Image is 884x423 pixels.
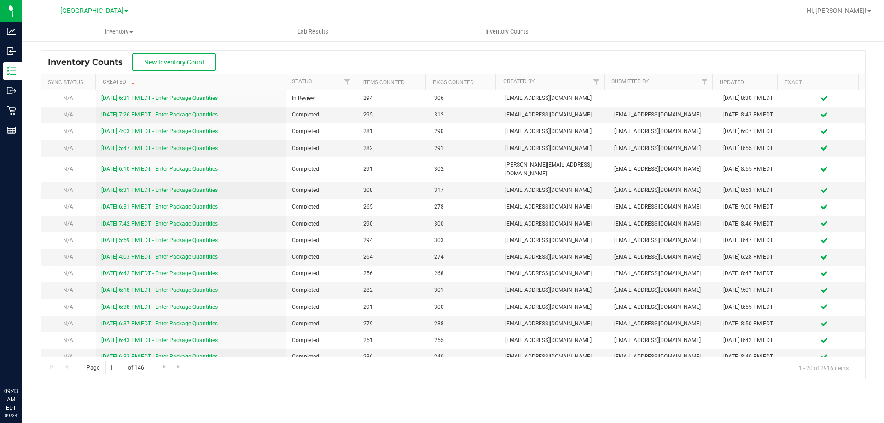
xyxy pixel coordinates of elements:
[101,270,218,277] a: [DATE] 6:42 PM EDT - Enter Package Quantities
[63,128,73,134] span: N/A
[63,166,73,172] span: N/A
[63,237,73,243] span: N/A
[216,22,410,41] a: Lab Results
[63,304,73,310] span: N/A
[63,320,73,327] span: N/A
[363,94,423,103] span: 294
[292,165,352,174] span: Completed
[614,353,712,361] span: [EMAIL_ADDRESS][DOMAIN_NAME]
[63,111,73,118] span: N/A
[723,236,778,245] div: [DATE] 8:47 PM EDT
[172,361,186,373] a: Go to the last page
[22,22,216,41] a: Inventory
[63,337,73,343] span: N/A
[697,74,712,90] a: Filter
[101,254,218,260] a: [DATE] 4:03 PM EDT - Enter Package Quantities
[7,106,16,115] inline-svg: Retail
[434,144,494,153] span: 291
[505,186,603,195] span: [EMAIL_ADDRESS][DOMAIN_NAME]
[588,74,604,90] a: Filter
[614,286,712,295] span: [EMAIL_ADDRESS][DOMAIN_NAME]
[473,28,541,36] span: Inventory Counts
[7,46,16,56] inline-svg: Inbound
[505,336,603,345] span: [EMAIL_ADDRESS][DOMAIN_NAME]
[614,203,712,211] span: [EMAIL_ADDRESS][DOMAIN_NAME]
[363,253,423,261] span: 264
[63,95,73,101] span: N/A
[614,127,712,136] span: [EMAIL_ADDRESS][DOMAIN_NAME]
[132,53,216,71] button: New Inventory Count
[101,187,218,193] a: [DATE] 6:31 PM EDT - Enter Package Quantities
[363,269,423,278] span: 256
[101,237,218,243] a: [DATE] 5:59 PM EDT - Enter Package Quantities
[292,236,352,245] span: Completed
[292,303,352,312] span: Completed
[292,127,352,136] span: Completed
[723,286,778,295] div: [DATE] 9:01 PM EDT
[363,165,423,174] span: 291
[434,236,494,245] span: 303
[723,186,778,195] div: [DATE] 8:53 PM EDT
[292,203,352,211] span: Completed
[63,353,73,360] span: N/A
[614,220,712,228] span: [EMAIL_ADDRESS][DOMAIN_NAME]
[505,269,603,278] span: [EMAIL_ADDRESS][DOMAIN_NAME]
[433,79,474,86] a: Pkgs Counted
[101,166,218,172] a: [DATE] 6:10 PM EDT - Enter Package Quantities
[340,74,355,90] a: Filter
[63,287,73,293] span: N/A
[434,303,494,312] span: 300
[410,22,604,41] a: Inventory Counts
[723,203,778,211] div: [DATE] 9:00 PM EDT
[505,303,603,312] span: [EMAIL_ADDRESS][DOMAIN_NAME]
[723,303,778,312] div: [DATE] 8:55 PM EDT
[7,86,16,95] inline-svg: Outbound
[434,336,494,345] span: 255
[434,165,494,174] span: 302
[505,144,603,153] span: [EMAIL_ADDRESS][DOMAIN_NAME]
[7,27,16,36] inline-svg: Analytics
[101,95,218,101] a: [DATE] 6:31 PM EDT - Enter Package Quantities
[63,203,73,210] span: N/A
[777,74,858,90] th: Exact
[723,144,778,153] div: [DATE] 8:55 PM EDT
[22,28,216,36] span: Inventory
[614,144,712,153] span: [EMAIL_ADDRESS][DOMAIN_NAME]
[292,186,352,195] span: Completed
[363,144,423,153] span: 282
[505,253,603,261] span: [EMAIL_ADDRESS][DOMAIN_NAME]
[723,353,778,361] div: [DATE] 8:40 PM EDT
[614,269,712,278] span: [EMAIL_ADDRESS][DOMAIN_NAME]
[292,78,312,85] a: Status
[614,303,712,312] span: [EMAIL_ADDRESS][DOMAIN_NAME]
[292,94,352,103] span: In Review
[7,66,16,75] inline-svg: Inventory
[505,220,603,228] span: [EMAIL_ADDRESS][DOMAIN_NAME]
[60,7,123,15] span: [GEOGRAPHIC_DATA]
[434,203,494,211] span: 278
[292,353,352,361] span: Completed
[101,304,218,310] a: [DATE] 6:38 PM EDT - Enter Package Quantities
[505,203,603,211] span: [EMAIL_ADDRESS][DOMAIN_NAME]
[292,144,352,153] span: Completed
[101,337,218,343] a: [DATE] 6:43 PM EDT - Enter Package Quantities
[48,79,83,86] a: Sync Status
[611,78,649,85] a: Submitted By
[4,412,18,419] p: 09/24
[101,353,218,360] a: [DATE] 6:33 PM EDT - Enter Package Quantities
[363,286,423,295] span: 282
[614,165,712,174] span: [EMAIL_ADDRESS][DOMAIN_NAME]
[363,220,423,228] span: 290
[614,319,712,328] span: [EMAIL_ADDRESS][DOMAIN_NAME]
[101,320,218,327] a: [DATE] 6:37 PM EDT - Enter Package Quantities
[292,220,352,228] span: Completed
[363,319,423,328] span: 279
[723,319,778,328] div: [DATE] 8:50 PM EDT
[292,253,352,261] span: Completed
[362,79,405,86] a: Items Counted
[48,57,132,67] span: Inventory Counts
[101,128,218,134] a: [DATE] 4:03 PM EDT - Enter Package Quantities
[292,319,352,328] span: Completed
[434,353,494,361] span: 240
[27,348,38,359] iframe: Resource center unread badge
